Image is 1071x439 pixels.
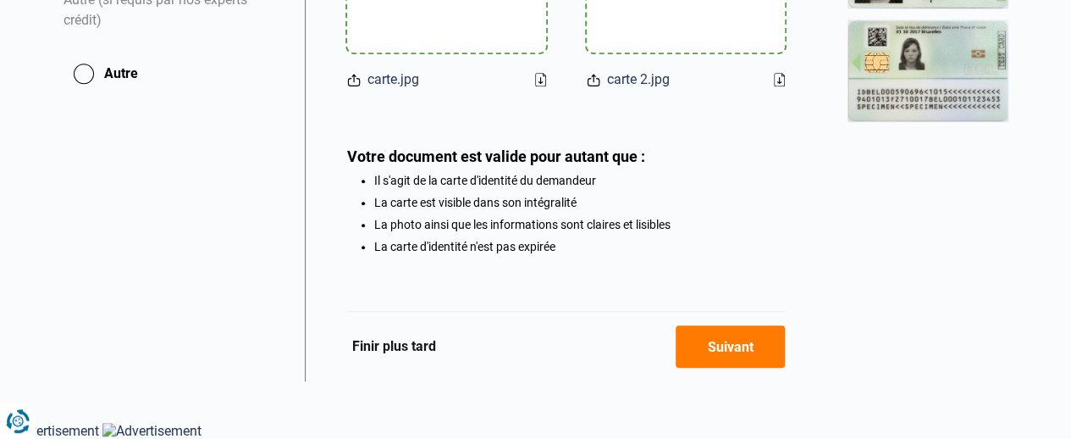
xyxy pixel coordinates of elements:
[102,423,202,439] img: Advertisement
[374,218,786,231] li: La photo ainsi que les informations sont claires et lisibles
[607,69,670,90] span: carte 2.jpg
[774,73,785,86] a: Download
[535,73,546,86] a: Download
[374,240,786,253] li: La carte d'identité n'est pas expirée
[347,147,786,165] div: Votre document est valide pour autant que :
[367,69,419,90] span: carte.jpg
[63,53,284,95] button: Autre
[676,325,785,368] button: Suivant
[374,196,786,209] li: La carte est visible dans son intégralité
[374,174,786,187] li: Il s'agit de la carte d'identité du demandeur
[347,336,441,358] button: Finir plus tard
